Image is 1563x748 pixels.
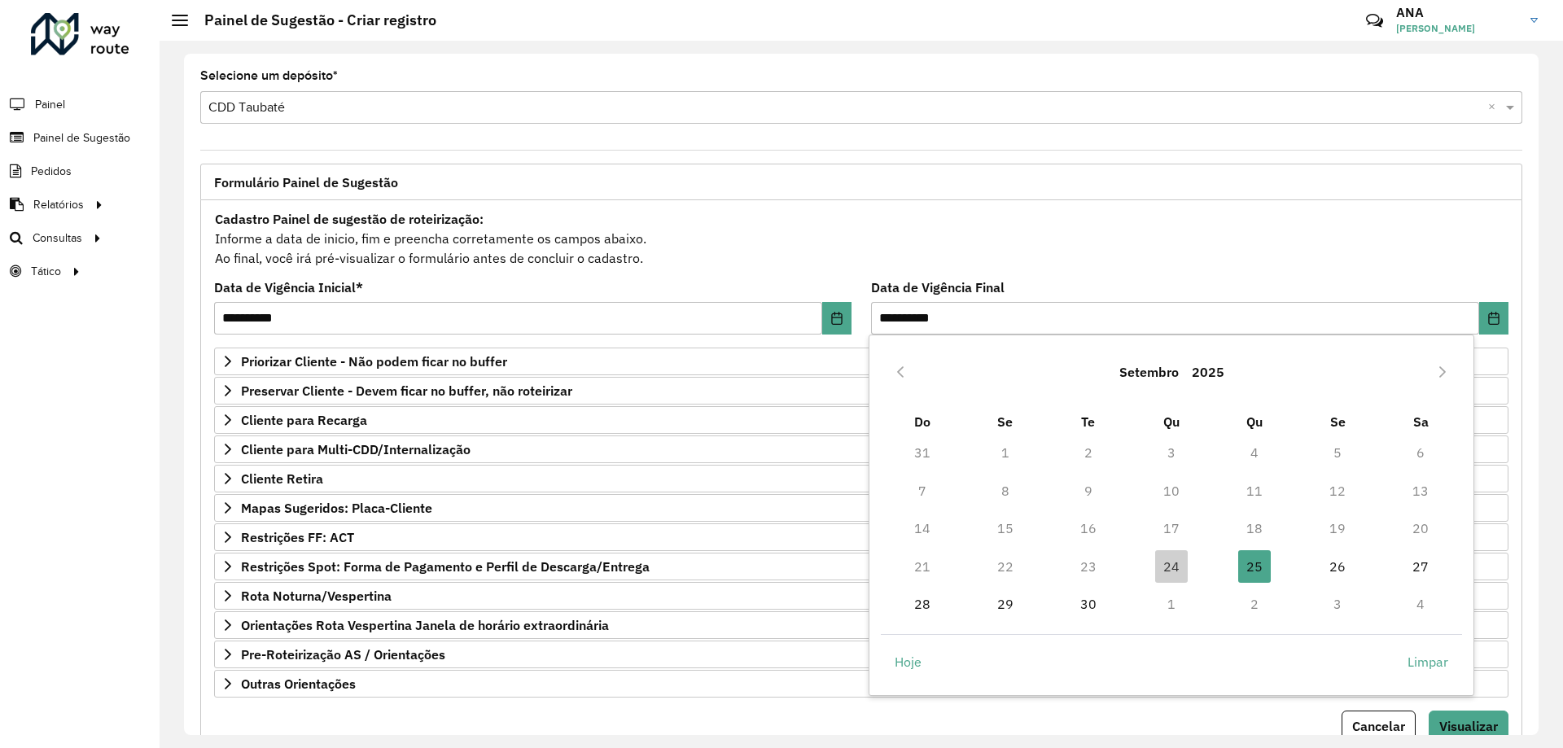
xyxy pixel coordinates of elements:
a: Cliente para Multi-CDD/Internalização [214,435,1508,463]
td: 5 [1296,434,1379,471]
td: 19 [1296,510,1379,547]
button: Choose Date [822,302,852,335]
span: 29 [989,588,1022,620]
label: Data de Vigência Inicial [214,278,363,297]
td: 26 [1296,547,1379,584]
span: [PERSON_NAME] [1396,21,1518,36]
a: Restrições FF: ACT [214,523,1508,551]
span: Painel de Sugestão [33,129,130,147]
div: Choose Date [869,335,1474,696]
td: 1 [964,434,1047,471]
span: Consultas [33,230,82,247]
a: Outras Orientações [214,670,1508,698]
td: 20 [1379,510,1462,547]
a: Priorizar Cliente - Não podem ficar no buffer [214,348,1508,375]
td: 27 [1379,547,1462,584]
td: 4 [1379,585,1462,623]
button: Choose Month [1113,352,1185,391]
span: 26 [1321,550,1354,583]
label: Selecione um depósito [200,66,338,85]
span: Pre-Roteirização AS / Orientações [241,648,445,661]
span: Restrições Spot: Forma de Pagamento e Perfil de Descarga/Entrega [241,560,650,573]
td: 9 [1047,472,1130,510]
span: Cliente para Recarga [241,413,367,426]
a: Pre-Roteirização AS / Orientações [214,641,1508,668]
td: 23 [1047,547,1130,584]
td: 2 [1047,434,1130,471]
label: Data de Vigência Final [871,278,1005,297]
a: Cliente Retira [214,465,1508,492]
td: 13 [1379,472,1462,510]
button: Hoje [881,646,935,679]
button: Choose Year [1185,352,1231,391]
span: 24 [1155,550,1188,583]
td: 12 [1296,472,1379,510]
span: Do [914,413,930,430]
td: 31 [881,434,964,471]
span: Painel [35,96,65,113]
span: Priorizar Cliente - Não podem ficar no buffer [241,355,507,368]
a: Preservar Cliente - Devem ficar no buffer, não roteirizar [214,377,1508,405]
td: 18 [1213,510,1296,547]
strong: Cadastro Painel de sugestão de roteirização: [215,211,484,227]
span: Limpar [1408,652,1448,671]
td: 24 [1130,547,1213,584]
a: Mapas Sugeridos: Placa-Cliente [214,494,1508,522]
span: Sa [1413,413,1429,430]
a: Contato Rápido [1357,3,1392,38]
span: Hoje [895,652,922,671]
span: Qu [1163,413,1180,430]
button: Next Month [1429,359,1456,385]
span: Se [1330,413,1346,430]
h2: Painel de Sugestão - Criar registro [188,11,436,29]
td: 25 [1213,547,1296,584]
td: 14 [881,510,964,547]
td: 3 [1130,434,1213,471]
span: Rota Noturna/Vespertina [241,589,392,602]
td: 8 [964,472,1047,510]
div: Informe a data de inicio, fim e preencha corretamente os campos abaixo. Ao final, você irá pré-vi... [214,208,1508,269]
a: Orientações Rota Vespertina Janela de horário extraordinária [214,611,1508,639]
span: Visualizar [1439,718,1498,734]
span: 25 [1238,550,1271,583]
span: 30 [1072,588,1105,620]
button: Cancelar [1342,711,1416,741]
span: Clear all [1488,98,1502,117]
td: 21 [881,547,964,584]
button: Previous Month [887,359,913,385]
span: Se [997,413,1013,430]
td: 16 [1047,510,1130,547]
td: 6 [1379,434,1462,471]
button: Limpar [1394,646,1462,679]
span: Cancelar [1352,718,1405,734]
span: Preservar Cliente - Devem ficar no buffer, não roteirizar [241,384,572,397]
span: 28 [906,588,939,620]
td: 15 [964,510,1047,547]
td: 1 [1130,585,1213,623]
button: Visualizar [1429,711,1508,741]
span: Pedidos [31,163,72,180]
a: Rota Noturna/Vespertina [214,582,1508,610]
h3: ANA [1396,5,1518,20]
span: Relatórios [33,196,84,213]
td: 4 [1213,434,1296,471]
span: Tático [31,263,61,280]
span: Qu [1246,413,1263,430]
td: 28 [881,585,964,623]
td: 30 [1047,585,1130,623]
button: Choose Date [1479,302,1508,335]
span: Outras Orientações [241,677,356,690]
span: Mapas Sugeridos: Placa-Cliente [241,501,432,514]
span: Te [1081,413,1095,430]
span: Formulário Painel de Sugestão [214,176,398,189]
a: Restrições Spot: Forma de Pagamento e Perfil de Descarga/Entrega [214,553,1508,580]
span: 27 [1404,550,1437,583]
td: 10 [1130,472,1213,510]
a: Cliente para Recarga [214,406,1508,434]
td: 22 [964,547,1047,584]
td: 11 [1213,472,1296,510]
span: Orientações Rota Vespertina Janela de horário extraordinária [241,619,609,632]
td: 17 [1130,510,1213,547]
span: Cliente para Multi-CDD/Internalização [241,443,471,456]
td: 3 [1296,585,1379,623]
